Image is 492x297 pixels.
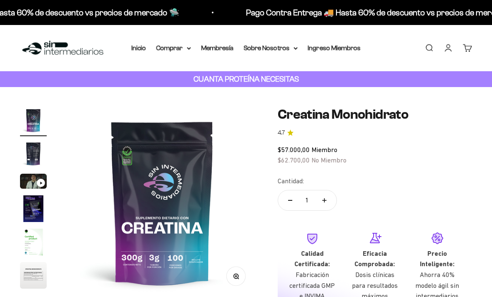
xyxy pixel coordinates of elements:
img: Creatina Monohidrato [20,107,47,134]
img: Creatina Monohidrato [20,262,47,289]
strong: CUANTA PROTEÍNA NECESITAS [193,75,299,83]
strong: Calidad Certificada: [294,250,330,268]
span: $62.700,00 [278,156,310,164]
span: $57.000,00 [278,146,310,153]
span: Miembro [311,146,337,153]
span: No Miembro [311,156,346,164]
a: Membresía [201,44,233,51]
a: 4.74.7 de 5.0 estrellas [278,128,472,137]
button: Ir al artículo 2 [20,140,47,170]
h1: Creatina Monohidrato [278,107,472,122]
strong: Eficacia Comprobada: [354,250,395,268]
button: Ir al artículo 3 [20,174,47,191]
button: Ir al artículo 6 [20,262,47,291]
button: Ir al artículo 1 [20,107,47,136]
button: Reducir cantidad [278,190,302,210]
label: Cantidad: [278,176,304,187]
summary: Sobre Nosotros [243,42,298,53]
button: Aumentar cantidad [312,190,336,210]
button: Ir al artículo 5 [20,229,47,258]
img: Creatina Monohidrato [20,195,47,222]
summary: Comprar [156,42,191,53]
a: Inicio [131,44,146,51]
img: Creatina Monohidrato [20,229,47,255]
a: Ingreso Miembros [308,44,361,51]
strong: Precio Inteligente: [420,250,454,268]
img: Creatina Monohidrato [20,140,47,167]
span: 4.7 [278,128,285,137]
button: Ir al artículo 4 [20,195,47,225]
